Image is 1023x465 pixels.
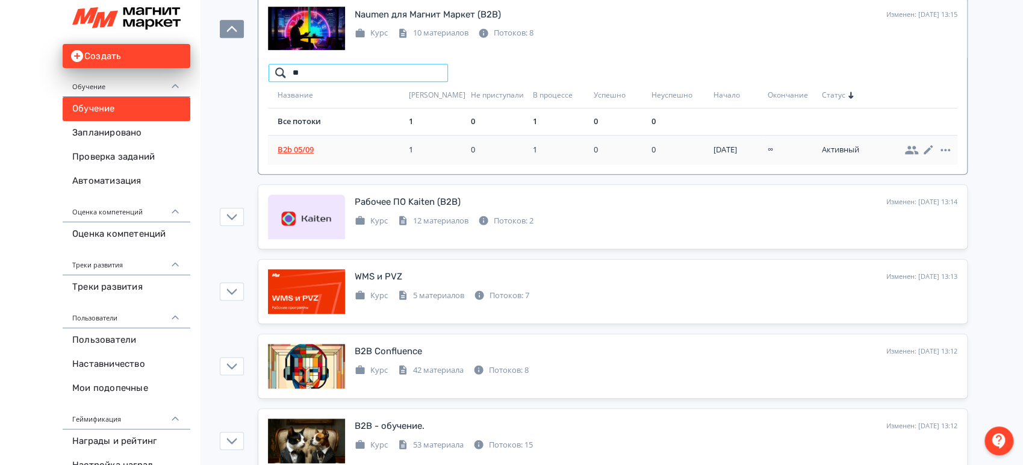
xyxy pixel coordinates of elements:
a: Автоматизация [63,169,190,193]
div: Неуспешно [651,90,709,101]
div: Изменен: [DATE] 13:12 [886,421,957,431]
div: Курс [355,27,388,39]
div: 12 материалов [397,215,468,227]
span: Окончание [768,90,808,101]
button: Создать [63,44,190,68]
div: 42 материала [397,364,464,376]
div: Потоков: 8 [478,27,533,39]
div: Курс [355,215,388,227]
div: 0 [594,116,647,128]
div: Потоков: 15 [473,439,533,451]
a: Все потоки [278,116,321,126]
div: 1 [409,144,466,156]
div: 5 сент. 2025 [714,144,763,156]
div: Активный [822,144,875,156]
div: [PERSON_NAME] [409,90,466,101]
div: 0 [471,144,528,156]
div: Обучение [63,68,190,97]
a: Оценка компетенций [63,222,190,246]
a: Запланировано [63,121,190,145]
div: Потоков: 7 [474,290,529,302]
div: Не приступали [471,90,528,101]
div: 0 [651,144,709,156]
div: Потоков: 8 [473,364,529,376]
span: Начало [714,90,740,101]
div: Изменен: [DATE] 13:12 [886,346,957,357]
div: Геймификация [63,401,190,429]
img: https://files.teachbase.ru/system/slaveaccount/57079/logo/medium-e76e9250e9e9211827b1f0905568c702... [72,7,181,30]
div: 0 [651,116,709,128]
a: Наставничество [63,352,190,376]
div: Успешно [594,90,647,101]
div: 1 [409,116,466,128]
a: B2b 05/09 [278,144,404,156]
div: В процессе [533,90,589,101]
span: Название [278,90,313,101]
div: Курс [355,439,388,451]
div: Изменен: [DATE] 13:15 [886,10,957,20]
div: 0 [594,144,647,156]
div: Рабочее ПО Kaiten (B2B) [355,195,461,209]
div: 1 [533,144,589,156]
div: Пользователи [63,299,190,328]
a: Проверка заданий [63,145,190,169]
div: Потоков: 2 [478,215,533,227]
span: Статус [822,90,845,101]
a: Мои подопечные [63,376,190,401]
div: Треки развития [63,246,190,275]
div: В2В Confluence [355,345,422,358]
a: Обучение [63,97,190,121]
div: 5 материалов [397,290,464,302]
a: Награды и рейтинг [63,429,190,454]
div: ∞ [768,144,817,156]
div: Оценка компетенций [63,193,190,222]
div: B2B - обучение. [355,419,424,433]
div: WMS и PVZ [355,270,402,284]
a: Пользователи [63,328,190,352]
div: 1 [533,116,589,128]
div: Изменен: [DATE] 13:13 [886,272,957,282]
div: Курс [355,290,388,302]
div: Курс [355,364,388,376]
a: Треки развития [63,275,190,299]
div: 0 [471,116,528,128]
div: Изменен: [DATE] 13:14 [886,197,957,207]
div: 53 материала [397,439,464,451]
div: 10 материалов [397,27,468,39]
div: Naumen для Магнит Маркет (B2B) [355,8,501,22]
